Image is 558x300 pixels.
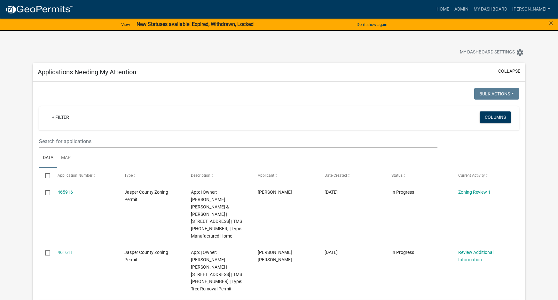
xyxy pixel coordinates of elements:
[191,190,242,239] span: App: | Owner: NAJERA JOEL ORTEGA & SARAHI | 721 Oak park rd | TMS 046-00-06-178 | Type: Manufactu...
[455,46,529,59] button: My Dashboard Settingssettings
[124,173,133,178] span: Type
[39,168,51,183] datatable-header-cell: Select
[458,173,485,178] span: Current Activity
[47,111,74,123] a: + Filter
[191,250,242,291] span: App: | Owner: RIVAS JUAN JOSE PENA | 2105 calf pen bay rd | TMS 020-00-03-086 | Type: Tree Remova...
[51,168,118,183] datatable-header-cell: Application Number
[549,19,553,27] button: Close
[325,250,338,255] span: 08/09/2025
[185,168,252,183] datatable-header-cell: Description
[124,190,168,202] span: Jasper County Zoning Permit
[57,148,75,168] a: Map
[58,190,73,195] a: 465916
[434,3,452,15] a: Home
[191,173,210,178] span: Description
[137,21,254,27] strong: New Statuses available! Expired, Withdrawn, Locked
[39,135,437,148] input: Search for applications
[385,168,452,183] datatable-header-cell: Status
[458,190,491,195] a: Zoning Review 1
[471,3,510,15] a: My Dashboard
[258,173,274,178] span: Applicant
[325,173,347,178] span: Date Created
[460,49,515,56] span: My Dashboard Settings
[452,168,519,183] datatable-header-cell: Current Activity
[474,88,519,100] button: Bulk Actions
[124,250,168,262] span: Jasper County Zoning Permit
[516,49,524,56] i: settings
[39,148,57,168] a: Data
[119,19,133,30] a: View
[452,3,471,15] a: Admin
[118,168,185,183] datatable-header-cell: Type
[510,3,553,15] a: [PERSON_NAME]
[58,173,92,178] span: Application Number
[252,168,318,183] datatable-header-cell: Applicant
[258,190,292,195] span: sarahi
[354,19,390,30] button: Don't show again
[549,19,553,28] span: ×
[391,250,414,255] span: In Progress
[318,168,385,183] datatable-header-cell: Date Created
[325,190,338,195] span: 08/19/2025
[458,250,493,262] a: Review Additional Information
[480,111,511,123] button: Columns
[391,190,414,195] span: In Progress
[38,68,138,76] h5: Applications Needing My Attention:
[498,68,520,75] button: collapse
[391,173,403,178] span: Status
[58,250,73,255] a: 461611
[258,250,292,262] span: JUAN JOSE PENA RIVAS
